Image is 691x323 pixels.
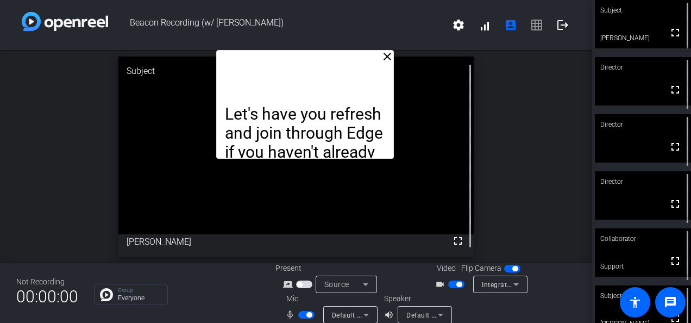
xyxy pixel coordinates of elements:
[595,114,691,135] div: Director
[669,83,682,96] mat-icon: fullscreen
[285,308,298,321] mat-icon: mic_none
[504,18,517,32] mat-icon: account_box
[275,293,384,305] div: Mic
[437,263,456,274] span: Video
[381,50,394,63] mat-icon: close
[16,283,78,310] span: 00:00:00
[16,276,78,288] div: Not Recording
[595,228,691,249] div: Collaborator
[556,18,569,32] mat-icon: logout
[384,308,397,321] mat-icon: volume_up
[482,280,585,289] span: Integrated Webcam (0c45:6733)
[108,12,445,38] span: Beacon Recording (w/ [PERSON_NAME])
[118,288,162,293] p: Group
[118,57,474,86] div: Subject
[225,104,385,161] p: Let's have you refresh and join through Edge if you haven't already
[451,234,464,247] mat-icon: fullscreen
[283,278,296,291] mat-icon: screen_share_outline
[669,140,682,153] mat-icon: fullscreen
[384,293,449,305] div: Speaker
[664,296,677,309] mat-icon: message
[669,197,682,210] mat-icon: fullscreen
[406,310,569,319] span: Default - Headphones (2- Shure MV7+) (14ed:1019)
[595,171,691,192] div: Director
[118,295,162,301] p: Everyone
[595,285,691,306] div: Subject
[332,310,492,319] span: Default - Microphone (2- Shure MV7+) (14ed:1019)
[435,278,448,291] mat-icon: videocam_outline
[669,26,682,39] mat-icon: fullscreen
[595,57,691,78] div: Director
[452,18,465,32] mat-icon: settings
[275,263,384,274] div: Present
[100,288,113,301] img: Chat Icon
[472,12,498,38] button: signal_cellular_alt
[669,254,682,268] mat-icon: fullscreen
[461,263,501,274] span: Flip Camera
[324,280,349,289] span: Source
[22,12,108,31] img: white-gradient.svg
[629,296,642,309] mat-icon: accessibility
